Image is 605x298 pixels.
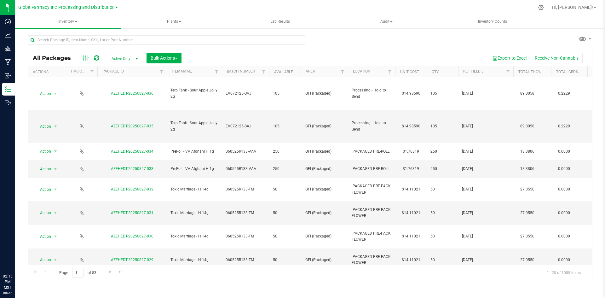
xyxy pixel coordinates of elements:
span: .GFI (Packaged) [304,210,344,216]
span: select [52,147,60,156]
a: Location [353,69,371,73]
span: .GFI (Packaged) [304,257,344,263]
span: PreRoll - VA Afghani H 1g [170,166,218,172]
span: .PACKAGED PRE-ROLL [352,166,391,172]
span: [DATE] [462,123,510,129]
a: Qty [432,70,439,74]
span: 89.0058 [517,89,538,98]
span: 0.2229 [555,89,573,98]
span: .GFI (Packaged) [304,123,344,129]
span: [DATE] [462,186,510,192]
span: 0.2229 [555,122,573,131]
a: Filter [211,66,222,77]
span: Hi, [PERSON_NAME]! [552,5,593,10]
a: Total CBD% [556,70,579,74]
span: 105 [273,123,297,129]
span: .GFI (Packaged) [304,166,344,172]
div: Manage settings [537,4,545,10]
a: AZEHEDT-20250827-032 [111,187,153,191]
span: 0.0000 [555,147,573,156]
span: [DATE] [462,233,510,239]
td: $14.98590 [395,77,427,110]
span: 250 [430,166,454,172]
a: Inventory Counts [440,15,545,28]
inline-svg: Grow [5,45,11,52]
a: Plants [121,15,227,28]
span: Action [34,122,51,131]
a: AZEHEDT-20250827-033 [111,167,153,171]
input: 1 [72,268,84,278]
span: 50 [273,210,297,216]
span: Toxic Marriage - H 14g [170,186,218,192]
span: 060525R133-TM [226,186,265,192]
span: Bulk Actions [151,56,177,61]
span: 060525R133-VAA [226,149,265,155]
a: Filter [337,66,348,77]
span: 50 [273,233,297,239]
span: [DATE] [462,257,510,263]
span: Action [34,165,51,173]
span: [DATE] [462,91,510,96]
span: 105 [430,123,454,129]
span: Terp Tank - Sour Apple Jolly 2g [170,120,218,132]
button: Receive Non-Cannabis [531,53,583,63]
inline-svg: Manufacturing [5,59,11,65]
td: $1.76319 [395,160,427,178]
span: Action [34,185,51,194]
span: .PACKAGED PRE-PACK FLOWER [352,254,391,266]
span: select [52,89,60,98]
span: 060525R133-TM [226,210,265,216]
span: 0.0000 [555,185,573,194]
span: Action [34,232,51,241]
td: $1.76319 [395,143,427,160]
span: PreRoll - VA Afghani H 1g [170,149,218,155]
span: Toxic Marriage - H 14g [170,257,218,263]
a: Total THC% [518,70,541,74]
span: 18.3806 [517,147,538,156]
span: 105 [273,91,297,96]
a: AZEHEDT-20250827-035 [111,124,153,128]
span: .GFI (Packaged) [304,186,344,192]
td: $14.11021 [395,225,427,248]
span: Processing - Hold to Send [352,87,391,99]
a: Go to the last page [116,268,125,276]
span: 0.0000 [555,232,573,241]
span: [DATE] [462,149,510,155]
span: 50 [273,257,297,263]
span: select [52,255,60,264]
span: Globe Farmacy Inc Processing and Distribution [18,5,115,10]
span: Toxic Marriage - H 14g [170,233,218,239]
td: $14.98590 [395,110,427,143]
div: Actions [33,70,63,74]
a: Item Name [172,69,192,73]
span: 89.0058 [517,122,538,131]
a: Filter [87,66,97,77]
span: 18.3806 [517,164,538,173]
iframe: Resource center unread badge [19,247,26,254]
a: Ref Field 3 [463,69,484,73]
a: AZEHEDT-20250827-034 [111,149,153,154]
td: $14.11021 [395,178,427,202]
a: Filter [503,66,513,77]
th: Has COA [66,66,97,77]
a: AZEHEDT-20250827-030 [111,234,153,238]
span: .PACKAGED PRE-PACK FLOWER [352,183,391,195]
span: 250 [273,149,297,155]
td: $14.11021 [395,248,427,272]
a: AZEHEDT-20250827-036 [111,91,153,96]
span: 060525R133-TM [226,257,265,263]
span: select [52,185,60,194]
a: Audit [334,15,439,28]
button: Export to Excel [488,53,531,63]
a: Batch Number [227,69,255,73]
span: .GFI (Packaged) [304,91,344,96]
span: 250 [273,166,297,172]
span: Plants [122,15,227,28]
span: EV072125-SAJ [226,91,265,96]
a: AZEHEDT-20250827-031 [111,211,153,215]
span: 060525R133-VAA [226,166,265,172]
a: Area [306,69,315,73]
span: Terp Tank - Sour Apple Jolly 2g [170,87,218,99]
td: $14.11021 [395,201,427,225]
